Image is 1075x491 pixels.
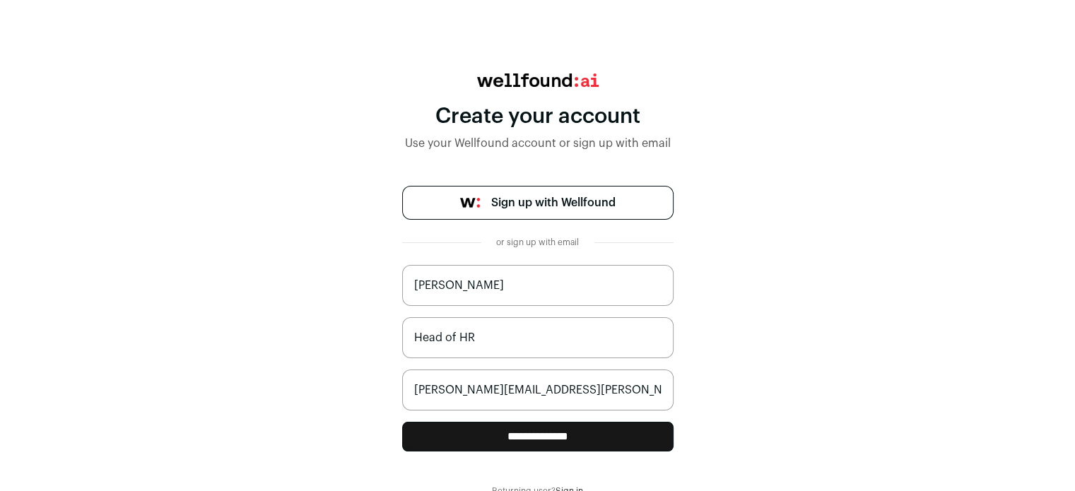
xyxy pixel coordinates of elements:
[477,73,599,87] img: wellfound:ai
[402,186,674,220] a: Sign up with Wellfound
[402,369,674,410] input: name@work-email.com
[460,198,480,208] img: wellfound-symbol-flush-black-fb3c872781a75f747ccb3a119075da62bfe97bd399995f84a933054e44a575c4.png
[493,237,583,248] div: or sign up with email
[491,194,616,211] span: Sign up with Wellfound
[402,104,674,129] div: Create your account
[402,265,674,306] input: Jane Smith
[402,317,674,358] input: Job Title (i.e. CEO, Recruiter)
[402,135,674,152] div: Use your Wellfound account or sign up with email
